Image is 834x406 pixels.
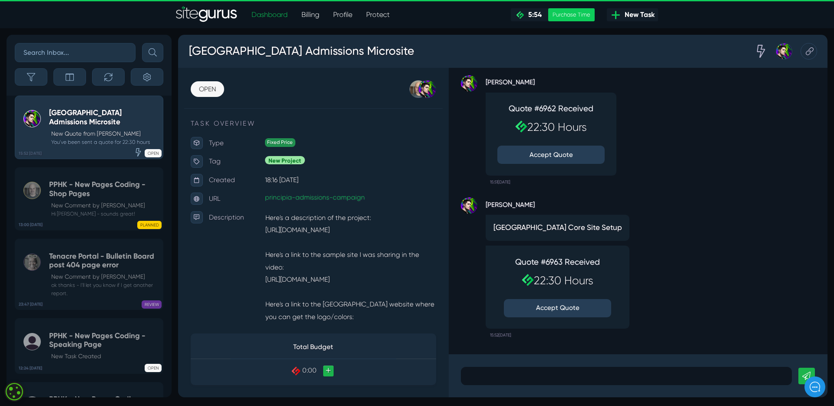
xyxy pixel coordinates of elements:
span: Messages [117,301,143,308]
h2: 22:30 Hours [336,90,449,105]
span: 0:00 [131,349,146,357]
h2: 22:30 Hours [343,252,456,266]
h5: Tenacre Portal - Bulletin Board post 404 page error [49,252,159,270]
h4: Quote #6963 Received [343,234,456,245]
b: 13:00 [DATE] [19,222,43,228]
span: [GEOGRAPHIC_DATA] Core Site Setup [332,197,467,209]
small: ok thanks - I'll let you know if I get another report. [49,281,159,297]
p: 18:16 [DATE] [91,146,272,160]
p: Description [33,186,91,199]
span: Home [36,301,51,308]
div: Expedited [598,9,621,26]
b: 23:47 [DATE] [19,301,43,307]
input: Search Inbox... [15,43,136,62]
div: Expedited [134,148,142,156]
small: 15:52[DATE] [328,309,351,323]
p: New Comment by [PERSON_NAME] [51,201,159,210]
strong: [PERSON_NAME] [324,43,461,56]
h1: Hello [PERSON_NAME]! [13,53,161,67]
p: TASK OVERVIEW [13,88,272,99]
span: [DATE] [13,153,33,160]
b: 15:52 [DATE] [19,150,42,156]
a: Protect [359,6,397,23]
a: 5:54 Purchase Time [511,8,595,21]
a: SiteGurus [176,6,238,23]
span: Fixed Price [91,109,123,118]
p: URL [33,166,91,179]
div: Really everything should be part of granular user roles so you have total control over what someo... [13,135,160,147]
h4: Quote #6962 Received [336,73,449,83]
img: US [13,117,31,134]
a: OPEN [13,49,48,66]
p: New Quote from [PERSON_NAME] [51,130,159,138]
button: Accept Quote [343,278,456,297]
b: 12:24 [DATE] [19,365,42,371]
div: Copy this Task URL [655,9,673,26]
p: New Comment by [PERSON_NAME] [51,273,159,281]
a: 12:24 [DATE] PPHK - New Pages Coding - Speaking PageNew Task Created OPEN [15,318,163,374]
div: Josh Carter [621,9,647,26]
h3: [GEOGRAPHIC_DATA] Admissions Microsite [11,6,249,29]
span: REVIEW [142,300,162,309]
span: New Project [91,127,133,136]
strong: [PERSON_NAME] [324,171,475,184]
div: Cookie consent button [4,382,24,402]
iframe: gist-messenger-bubble-iframe [804,376,825,397]
h2: Recent conversations [15,98,140,106]
p: Tag [33,127,91,140]
a: 13:00 [DATE] PPHK - New Pages Coding - Shop PagesNew Comment by [PERSON_NAME] Hi [PERSON_NAME] - ... [15,167,163,231]
span: OPEN [145,364,162,372]
p: New Task Created [51,352,159,361]
th: Total Budget [56,316,229,341]
a: Billing [295,6,326,23]
a: Profile [326,6,359,23]
h5: PPHK - New Pages Coding - Shop Pages [49,180,159,198]
span: OPEN [145,149,162,157]
small: Hi [PERSON_NAME] - sounds great! [49,210,159,218]
small: 15:51[DATE] [328,148,350,162]
a: principia-admissions-campaign [91,167,196,175]
small: You've been sent a quote for 22:30 hours [49,138,159,146]
a: New Task [607,8,658,21]
h5: [GEOGRAPHIC_DATA] Admissions Microsite [49,108,159,126]
a: Dashboard [245,6,295,23]
div: Purchase Time [548,8,595,21]
span: See all [140,99,159,105]
img: Sitegurus Logo [176,6,238,23]
div: [PERSON_NAME] • [13,147,160,153]
a: + [152,348,164,359]
span: New Task [621,10,655,20]
h5: PPHK - New Pages Coding - Speaking Page [49,331,159,349]
p: Type [33,107,91,120]
img: Company Logo [13,14,63,28]
p: Created [33,146,91,160]
h2: How can we help? [13,69,161,83]
span: 5:54 [525,10,542,19]
a: 23:47 [DATE] Tenacre Portal - Bulletin Board post 404 page errorNew Comment by [PERSON_NAME] ok t... [15,239,163,310]
button: Accept Quote [336,117,449,136]
span: PLANNED [137,221,162,229]
p: Here's a description of the project: [URL][DOMAIN_NAME] Here's a link to the sample site I was sh... [91,186,272,382]
a: 15:52 [DATE] [GEOGRAPHIC_DATA] Admissions MicrositeNew Quote from [PERSON_NAME] You've been sent ... [15,96,163,159]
